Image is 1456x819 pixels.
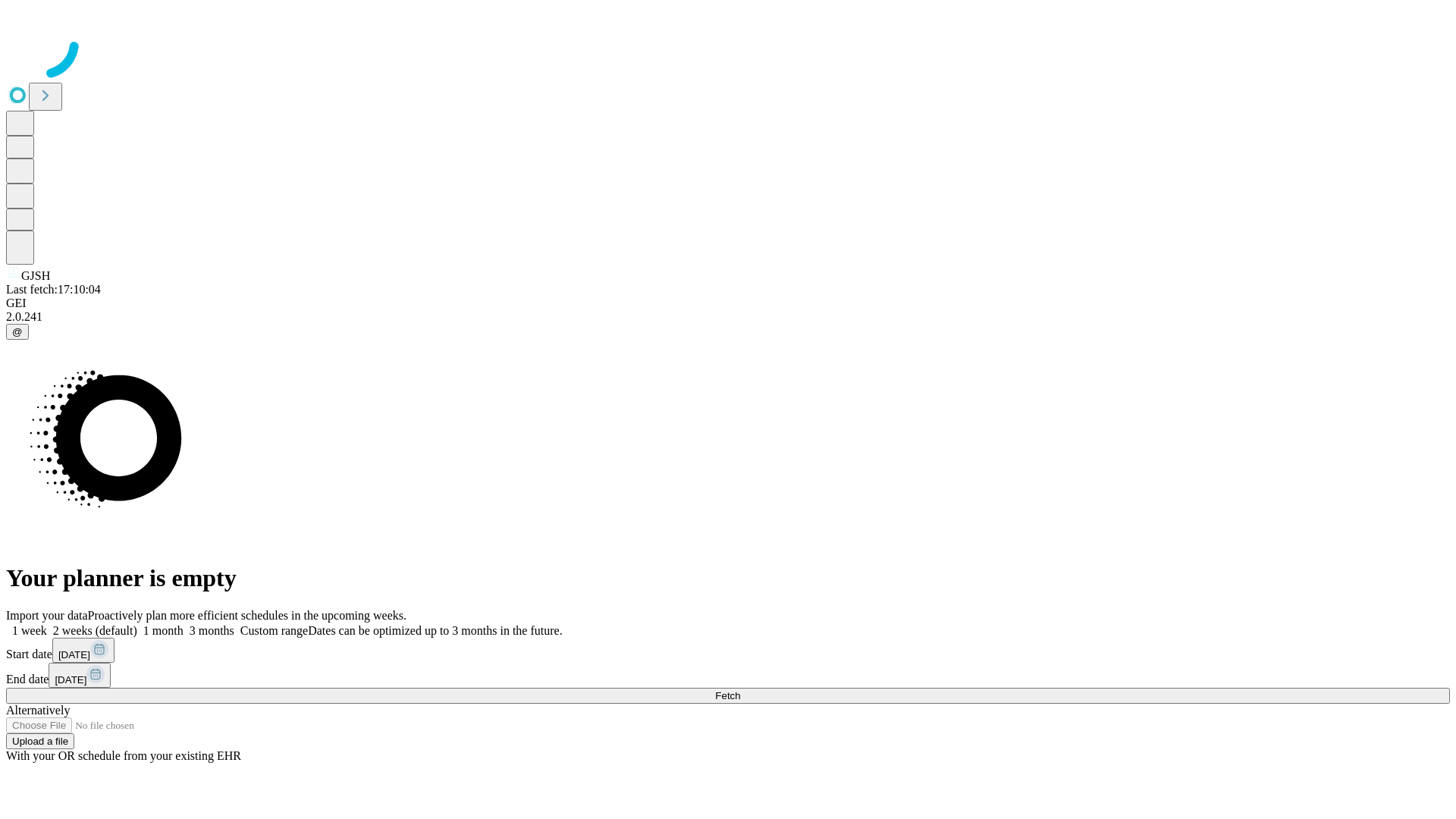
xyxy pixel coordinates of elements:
[6,704,70,717] span: Alternatively
[6,324,29,340] button: @
[240,624,308,637] span: Custom range
[53,624,137,637] span: 2 weeks (default)
[6,663,1450,688] div: End date
[21,269,50,282] span: GJSH
[12,326,23,337] span: @
[6,688,1450,704] button: Fetch
[88,609,406,622] span: Proactively plan more efficient schedules in the upcoming weeks.
[6,733,74,749] button: Upload a file
[12,624,47,637] span: 1 week
[6,638,1450,663] div: Start date
[52,638,115,663] button: [DATE]
[6,609,88,622] span: Import your data
[6,749,241,762] span: With your OR schedule from your existing EHR
[308,624,562,637] span: Dates can be optimized up to 3 months in the future.
[6,297,1450,310] div: GEI
[143,624,184,637] span: 1 month
[6,283,101,296] span: Last fetch: 17:10:04
[49,663,111,688] button: [DATE]
[715,690,740,701] span: Fetch
[6,564,1450,592] h1: Your planner is empty
[55,674,86,686] span: [DATE]
[58,649,90,661] span: [DATE]
[6,310,1450,324] div: 2.0.241
[190,624,234,637] span: 3 months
